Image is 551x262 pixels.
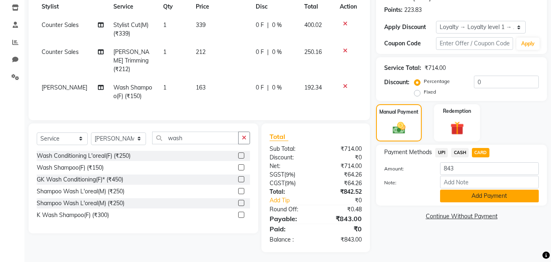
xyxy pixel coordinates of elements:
span: | [267,83,269,92]
span: [PERSON_NAME] Trimming (₹212) [113,48,149,73]
img: _gift.svg [446,120,468,137]
div: Shampoo Wash L'oreal(M) (₹250) [37,199,124,208]
span: 9% [286,180,294,186]
label: Note: [378,179,434,186]
div: Paid: [263,224,316,234]
a: Continue Without Payment [378,212,545,221]
span: 1 [163,48,166,56]
input: Add Note [440,176,539,188]
span: CARD [472,148,489,157]
div: ₹843.00 [316,235,368,244]
div: ₹64.26 [316,170,368,179]
div: Payable: [263,214,316,224]
div: Discount: [263,153,316,162]
span: 400.02 [304,21,322,29]
span: | [267,48,269,56]
a: Add Tip [263,196,324,205]
div: Round Off: [263,205,316,214]
div: ₹0.48 [316,205,368,214]
label: Fixed [424,88,436,96]
div: ₹64.26 [316,179,368,188]
span: UPI [435,148,448,157]
div: ₹714.00 [425,64,446,72]
div: ( ) [263,179,316,188]
span: 0 F [256,21,264,29]
input: Search or Scan [152,132,239,144]
span: 0 % [272,21,282,29]
div: Coupon Code [384,39,436,48]
label: Amount: [378,165,434,172]
span: 0 % [272,48,282,56]
span: 0 % [272,83,282,92]
div: ( ) [263,170,316,179]
label: Percentage [424,78,450,85]
div: Points: [384,6,403,14]
div: ₹842.52 [316,188,368,196]
span: 339 [196,21,206,29]
span: | [267,21,269,29]
input: Amount [440,162,539,175]
span: Total [270,132,288,141]
span: 163 [196,84,206,91]
span: 1 [163,84,166,91]
span: Counter Sales [42,21,79,29]
span: 212 [196,48,206,56]
span: Payment Methods [384,148,432,157]
div: Service Total: [384,64,421,72]
span: 9% [286,171,294,178]
span: [PERSON_NAME] [42,84,87,91]
div: GK Wash Conditioning(F)* (₹450) [37,175,123,184]
span: CGST [270,179,285,187]
span: Wash Shampoo(F) (₹150) [113,84,152,100]
div: Shampoo Wash L'oreal(M) (₹250) [37,187,124,196]
div: Apply Discount [384,23,436,31]
span: 0 F [256,48,264,56]
span: Counter Sales [42,48,79,56]
div: Net: [263,162,316,170]
div: Sub Total: [263,145,316,153]
span: 192.34 [304,84,322,91]
div: Wash Conditioning L'oreal(F) (₹250) [37,152,131,160]
span: 0 F [256,83,264,92]
span: CASH [451,148,469,157]
button: Add Payment [440,190,539,202]
img: _cash.svg [389,121,409,135]
div: ₹0 [316,224,368,234]
button: Apply [516,38,540,50]
span: Stylist Cut(M) (₹339) [113,21,148,37]
span: 250.16 [304,48,322,56]
div: Discount: [384,78,409,87]
div: Total: [263,188,316,196]
div: ₹0 [316,153,368,162]
label: Redemption [443,107,471,115]
div: ₹843.00 [316,214,368,224]
input: Enter Offer / Coupon Code [436,37,513,50]
div: Wash Shampoo(F) (₹150) [37,163,104,172]
div: ₹714.00 [316,162,368,170]
div: K Wash Shampoo(F) (₹300) [37,211,109,219]
div: ₹0 [325,196,368,205]
span: 1 [163,21,166,29]
label: Manual Payment [379,108,418,116]
div: Balance : [263,235,316,244]
div: ₹714.00 [316,145,368,153]
div: 223.83 [404,6,422,14]
span: SGST [270,171,284,178]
